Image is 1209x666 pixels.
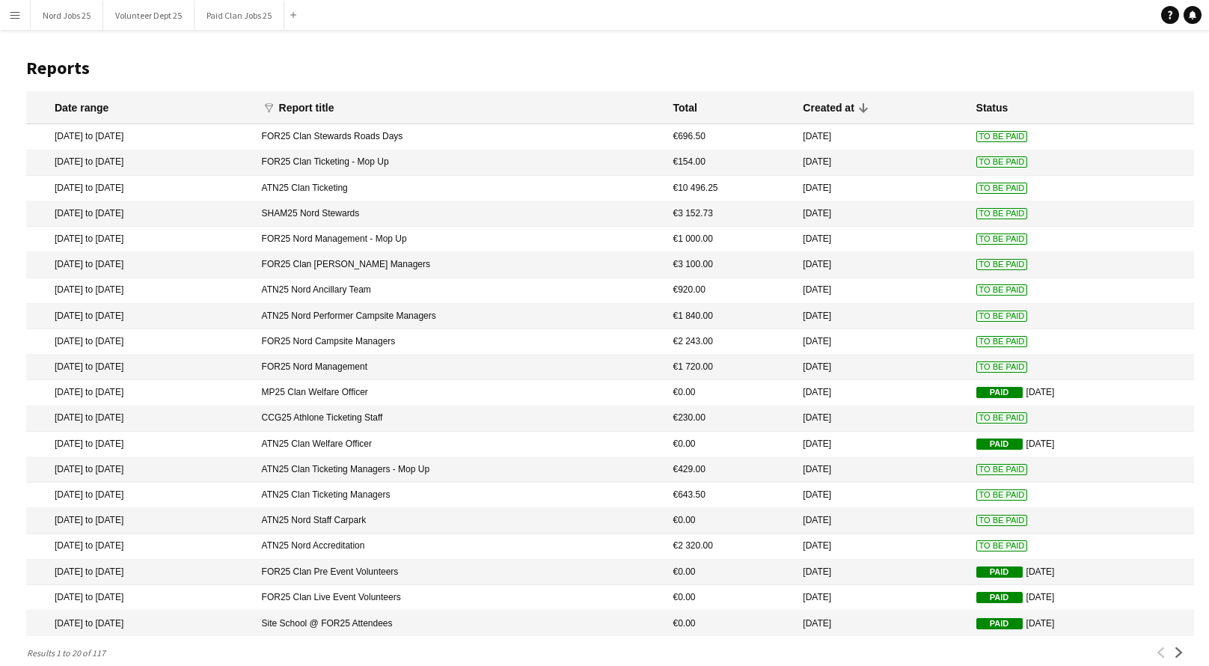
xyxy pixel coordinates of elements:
[665,457,795,483] mat-cell: €429.00
[976,439,1023,450] span: Paid
[195,1,284,30] button: Paid Clan Jobs 25
[795,457,968,483] mat-cell: [DATE]
[976,183,1028,194] span: To Be Paid
[795,124,968,150] mat-cell: [DATE]
[26,278,254,304] mat-cell: [DATE] to [DATE]
[254,304,666,329] mat-cell: ATN25 Nord Performer Campsite Managers
[976,489,1028,501] span: To Be Paid
[26,380,254,406] mat-cell: [DATE] to [DATE]
[795,585,968,611] mat-cell: [DATE]
[665,560,795,585] mat-cell: €0.00
[665,432,795,457] mat-cell: €0.00
[665,176,795,201] mat-cell: €10 496.25
[254,508,666,534] mat-cell: ATN25 Nord Staff Carpark
[26,483,254,508] mat-cell: [DATE] to [DATE]
[26,304,254,329] mat-cell: [DATE] to [DATE]
[26,585,254,611] mat-cell: [DATE] to [DATE]
[254,124,666,150] mat-cell: FOR25 Clan Stewards Roads Days
[795,304,968,329] mat-cell: [DATE]
[26,252,254,278] mat-cell: [DATE] to [DATE]
[795,329,968,355] mat-cell: [DATE]
[795,611,968,636] mat-cell: [DATE]
[26,508,254,534] mat-cell: [DATE] to [DATE]
[103,1,195,30] button: Volunteer Dept 25
[665,534,795,560] mat-cell: €2 320.00
[976,208,1028,219] span: To Be Paid
[795,227,968,252] mat-cell: [DATE]
[976,592,1023,603] span: Paid
[795,176,968,201] mat-cell: [DATE]
[803,101,867,114] div: Created at
[976,156,1028,168] span: To Be Paid
[665,611,795,636] mat-cell: €0.00
[254,483,666,508] mat-cell: ATN25 Clan Ticketing Managers
[26,227,254,252] mat-cell: [DATE] to [DATE]
[976,101,1008,114] div: Status
[665,406,795,432] mat-cell: €230.00
[969,432,1194,457] mat-cell: [DATE]
[795,201,968,227] mat-cell: [DATE]
[665,483,795,508] mat-cell: €643.50
[795,534,968,560] mat-cell: [DATE]
[254,278,666,304] mat-cell: ATN25 Nord Ancillary Team
[665,201,795,227] mat-cell: €3 152.73
[795,252,968,278] mat-cell: [DATE]
[673,101,697,114] div: Total
[31,1,103,30] button: Nord Jobs 25
[976,284,1028,296] span: To Be Paid
[795,355,968,380] mat-cell: [DATE]
[26,124,254,150] mat-cell: [DATE] to [DATE]
[976,311,1028,322] span: To Be Paid
[254,560,666,585] mat-cell: FOR25 Clan Pre Event Volunteers
[795,508,968,534] mat-cell: [DATE]
[665,124,795,150] mat-cell: €696.50
[665,380,795,406] mat-cell: €0.00
[254,380,666,406] mat-cell: MP25 Clan Welfare Officer
[26,355,254,380] mat-cell: [DATE] to [DATE]
[969,560,1194,585] mat-cell: [DATE]
[55,101,108,114] div: Date range
[969,585,1194,611] mat-cell: [DATE]
[254,432,666,457] mat-cell: ATN25 Clan Welfare Officer
[795,406,968,432] mat-cell: [DATE]
[969,380,1194,406] mat-cell: [DATE]
[795,560,968,585] mat-cell: [DATE]
[665,252,795,278] mat-cell: €3 100.00
[665,355,795,380] mat-cell: €1 720.00
[254,355,666,380] mat-cell: FOR25 Nord Management
[665,585,795,611] mat-cell: €0.00
[795,380,968,406] mat-cell: [DATE]
[26,647,111,659] span: Results 1 to 20 of 117
[26,534,254,560] mat-cell: [DATE] to [DATE]
[976,336,1028,347] span: To Be Paid
[976,361,1028,373] span: To Be Paid
[976,515,1028,526] span: To Be Paid
[969,611,1194,636] mat-cell: [DATE]
[795,483,968,508] mat-cell: [DATE]
[26,150,254,176] mat-cell: [DATE] to [DATE]
[26,406,254,432] mat-cell: [DATE] to [DATE]
[254,329,666,355] mat-cell: FOR25 Nord Campsite Managers
[976,233,1028,245] span: To Be Paid
[26,457,254,483] mat-cell: [DATE] to [DATE]
[976,540,1028,552] span: To Be Paid
[976,412,1028,424] span: To Be Paid
[254,252,666,278] mat-cell: FOR25 Clan [PERSON_NAME] Managers
[665,304,795,329] mat-cell: €1 840.00
[976,131,1028,142] span: To Be Paid
[795,150,968,176] mat-cell: [DATE]
[26,57,1194,79] h1: Reports
[279,101,334,114] div: Report title
[254,611,666,636] mat-cell: Site School @ FOR25 Attendees
[665,278,795,304] mat-cell: €920.00
[976,259,1028,270] span: To Be Paid
[254,406,666,432] mat-cell: CCG25 Athlone Ticketing Staff
[254,585,666,611] mat-cell: FOR25 Clan Live Event Volunteers
[254,176,666,201] mat-cell: ATN25 Clan Ticketing
[279,101,348,114] div: Report title
[254,534,666,560] mat-cell: ATN25 Nord Accreditation
[665,329,795,355] mat-cell: €2 243.00
[26,432,254,457] mat-cell: [DATE] to [DATE]
[976,618,1023,629] span: Paid
[26,176,254,201] mat-cell: [DATE] to [DATE]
